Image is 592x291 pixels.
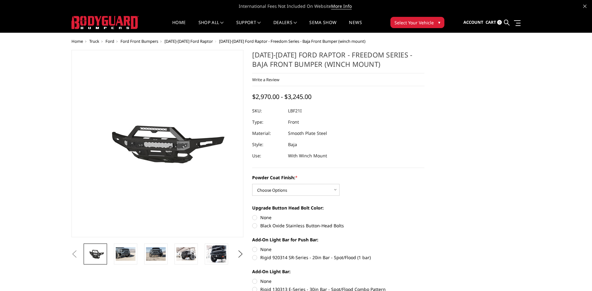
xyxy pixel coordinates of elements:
a: Home [172,20,186,32]
label: None [252,246,424,253]
a: News [349,20,362,32]
a: Support [236,20,261,32]
span: Cart [486,19,496,25]
a: Dealers [273,20,297,32]
dt: Material: [252,128,283,139]
dd: LBF21I [288,105,302,116]
dt: Type: [252,116,283,128]
a: More Info [331,3,352,9]
a: Write a Review [252,77,279,82]
a: Home [71,38,83,44]
img: 2021-2025 Ford Raptor - Freedom Series - Baja Front Bumper (winch mount) [79,107,235,180]
dd: Smooth Plate Steel [288,128,327,139]
dt: Use: [252,150,283,161]
label: None [252,214,424,221]
label: Powder Coat Finish: [252,174,424,181]
dd: Baja [288,139,297,150]
a: Ford [105,38,114,44]
button: Previous [70,249,79,259]
label: Add-On Light Bar: [252,268,424,275]
span: ▾ [438,19,440,26]
a: 2021-2025 Ford Raptor - Freedom Series - Baja Front Bumper (winch mount) [71,50,244,237]
label: Black Oxide Stainless Button-Head Bolts [252,222,424,229]
a: SEMA Show [309,20,336,32]
button: Next [236,249,245,259]
span: [DATE]-[DATE] Ford Raptor - Freedom Series - Baja Front Bumper (winch mount) [219,38,365,44]
span: 0 [497,20,502,25]
h1: [DATE]-[DATE] Ford Raptor - Freedom Series - Baja Front Bumper (winch mount) [252,50,424,73]
dd: With Winch Mount [288,150,327,161]
span: Select Your Vehicle [394,19,434,26]
a: [DATE]-[DATE] Ford Raptor [164,38,213,44]
img: 2021-2025 Ford Raptor - Freedom Series - Baja Front Bumper (winch mount) [176,247,196,260]
button: Select Your Vehicle [390,17,444,28]
a: Cart 0 [486,14,502,31]
dt: SKU: [252,105,283,116]
a: Account [463,14,483,31]
dt: Style: [252,139,283,150]
span: $2,970.00 - $3,245.00 [252,92,311,101]
a: Truck [89,38,99,44]
img: 2021-2025 Ford Raptor - Freedom Series - Baja Front Bumper (winch mount) [146,247,166,260]
label: Rigid 920314 SR-Series - 20in Bar - Spot/Flood (1 bar) [252,254,424,261]
img: 2021-2025 Ford Raptor - Freedom Series - Baja Front Bumper (winch mount) [207,245,226,263]
a: shop all [198,20,224,32]
label: Add-On Light Bar for Push Bar: [252,236,424,243]
span: Account [463,19,483,25]
label: None [252,278,424,284]
img: BODYGUARD BUMPERS [71,16,139,29]
dd: Front [288,116,299,128]
img: 2021-2025 Ford Raptor - Freedom Series - Baja Front Bumper (winch mount) [116,247,135,260]
a: Ford Front Bumpers [120,38,158,44]
img: 2021-2025 Ford Raptor - Freedom Series - Baja Front Bumper (winch mount) [86,245,105,263]
label: Upgrade Button Head Bolt Color: [252,205,424,211]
